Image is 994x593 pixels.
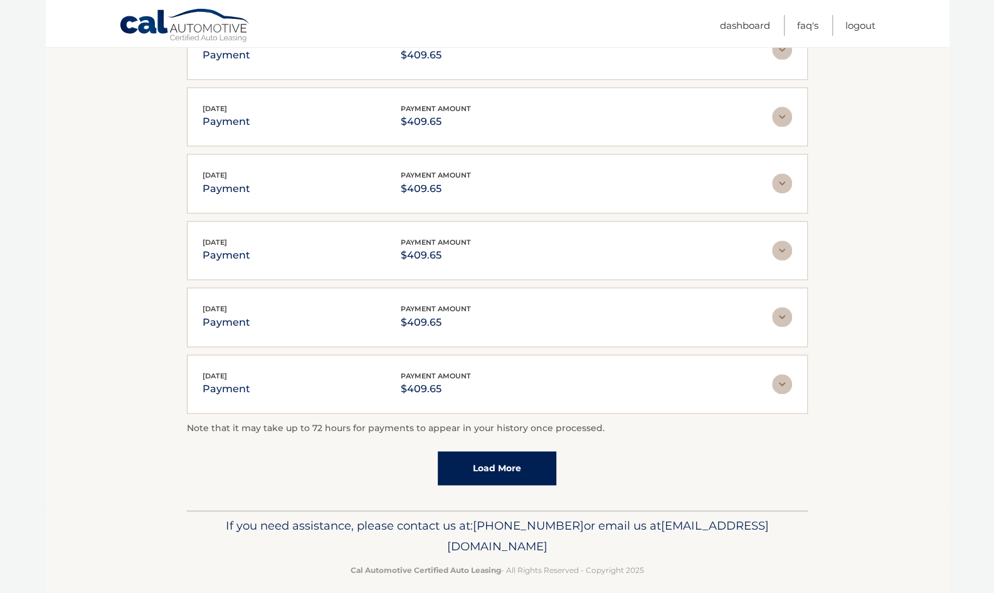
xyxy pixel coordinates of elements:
[119,8,251,45] a: Cal Automotive
[203,304,227,313] span: [DATE]
[203,380,250,398] p: payment
[203,104,227,113] span: [DATE]
[447,518,769,553] span: [EMAIL_ADDRESS][DOMAIN_NAME]
[401,113,471,131] p: $409.65
[203,247,250,264] p: payment
[401,314,471,331] p: $409.65
[203,46,250,64] p: payment
[401,104,471,113] span: payment amount
[401,46,471,64] p: $409.65
[401,171,471,179] span: payment amount
[401,238,471,247] span: payment amount
[772,107,792,127] img: accordion-rest.svg
[351,565,501,574] strong: Cal Automotive Certified Auto Leasing
[438,451,556,485] a: Load More
[797,15,818,36] a: FAQ's
[203,113,250,131] p: payment
[203,371,227,380] span: [DATE]
[195,563,800,576] p: - All Rights Reserved - Copyright 2025
[195,516,800,556] p: If you need assistance, please contact us at: or email us at
[401,247,471,264] p: $409.65
[401,180,471,198] p: $409.65
[720,15,770,36] a: Dashboard
[845,15,875,36] a: Logout
[473,518,584,533] span: [PHONE_NUMBER]
[772,240,792,260] img: accordion-rest.svg
[401,380,471,398] p: $409.65
[772,307,792,327] img: accordion-rest.svg
[203,314,250,331] p: payment
[772,173,792,193] img: accordion-rest.svg
[203,171,227,179] span: [DATE]
[772,374,792,394] img: accordion-rest.svg
[401,304,471,313] span: payment amount
[187,421,808,436] p: Note that it may take up to 72 hours for payments to appear in your history once processed.
[203,180,250,198] p: payment
[401,371,471,380] span: payment amount
[772,40,792,60] img: accordion-rest.svg
[203,238,227,247] span: [DATE]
